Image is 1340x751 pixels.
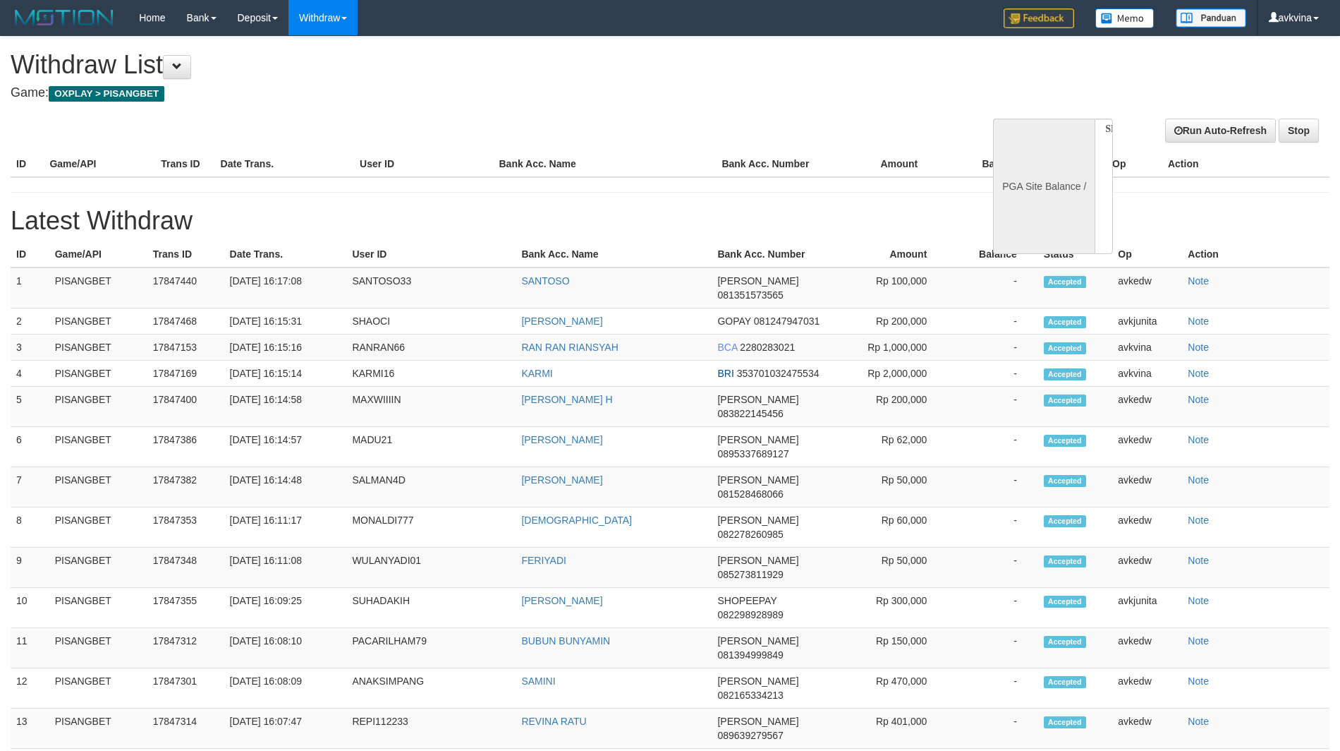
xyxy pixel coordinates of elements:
span: Accepted [1044,596,1086,608]
th: Action [1182,241,1329,268]
td: [DATE] 16:17:08 [224,268,347,308]
td: Rp 470,000 [842,668,948,709]
td: PISANGBET [49,588,147,628]
td: PISANGBET [49,268,147,308]
td: [DATE] 16:14:57 [224,427,347,467]
span: Accepted [1044,716,1086,728]
td: avkedw [1112,709,1182,749]
a: Note [1188,716,1209,727]
td: [DATE] 16:11:17 [224,507,347,548]
td: - [948,548,1038,588]
span: [PERSON_NAME] [717,474,798,486]
td: PISANGBET [49,709,147,749]
th: Op [1112,241,1182,268]
td: avkedw [1112,427,1182,467]
th: Op [1107,151,1162,177]
td: avkvina [1112,361,1182,387]
td: 7 [11,467,49,507]
td: - [948,427,1038,467]
td: PISANGBET [49,387,147,427]
td: [DATE] 16:14:48 [224,467,347,507]
a: [PERSON_NAME] H [521,394,612,405]
span: [PERSON_NAME] [717,555,798,566]
span: [PERSON_NAME] [717,635,798,647]
td: 17847353 [147,507,224,548]
td: 9 [11,548,49,588]
span: [PERSON_NAME] [717,515,798,526]
td: - [948,361,1038,387]
span: GOPAY [717,316,750,327]
td: avkedw [1112,507,1182,548]
span: Accepted [1044,636,1086,648]
span: Accepted [1044,475,1086,487]
td: - [948,588,1038,628]
h1: Latest Withdraw [11,207,1329,235]
td: avkedw [1112,387,1182,427]
td: Rp 300,000 [842,588,948,628]
td: - [948,709,1038,749]
td: 17847468 [147,308,224,335]
img: Button%20Memo.svg [1095,8,1155,28]
td: [DATE] 16:15:14 [224,361,347,387]
span: Accepted [1044,368,1086,380]
td: 17847301 [147,668,224,709]
span: 089639279567 [717,730,783,741]
td: 11 [11,628,49,668]
td: PISANGBET [49,361,147,387]
td: PISANGBET [49,427,147,467]
td: [DATE] 16:09:25 [224,588,347,628]
span: Accepted [1044,276,1086,288]
a: Note [1188,635,1209,647]
th: Status [1038,241,1112,268]
td: MONALDI777 [346,507,516,548]
a: Note [1188,675,1209,687]
a: Note [1188,595,1209,606]
a: RAN RAN RIANSYAH [521,342,618,353]
th: User ID [346,241,516,268]
td: 10 [11,588,49,628]
span: 085273811929 [717,569,783,580]
td: 17847169 [147,361,224,387]
a: Note [1188,275,1209,287]
a: BUBUN BUNYAMIN [521,635,610,647]
td: Rp 62,000 [842,427,948,467]
td: [DATE] 16:08:09 [224,668,347,709]
td: PISANGBET [49,628,147,668]
td: 8 [11,507,49,548]
td: PISANGBET [49,308,147,335]
td: avkvina [1112,335,1182,361]
span: OXPLAY > PISANGBET [49,86,164,102]
span: 083822145456 [717,408,783,419]
td: PISANGBET [49,668,147,709]
td: PACARILHAM79 [346,628,516,668]
th: Date Trans. [224,241,347,268]
td: REPI112233 [346,709,516,749]
td: 17847348 [147,548,224,588]
td: SUHADAKIH [346,588,516,628]
span: Accepted [1044,435,1086,447]
td: - [948,628,1038,668]
td: avkedw [1112,548,1182,588]
th: Amount [827,151,939,177]
td: Rp 401,000 [842,709,948,749]
a: [DEMOGRAPHIC_DATA] [521,515,632,526]
th: ID [11,151,44,177]
td: [DATE] 16:14:58 [224,387,347,427]
td: - [948,268,1038,308]
td: 17847153 [147,335,224,361]
a: [PERSON_NAME] [521,316,602,327]
span: Accepted [1044,316,1086,328]
td: MADU21 [346,427,516,467]
span: Accepted [1044,342,1086,354]
th: User ID [354,151,493,177]
th: Date Trans. [215,151,354,177]
td: WULANYADI01 [346,548,516,588]
th: ID [11,241,49,268]
img: Feedback.jpg [1004,8,1074,28]
td: [DATE] 16:15:31 [224,308,347,335]
td: 17847314 [147,709,224,749]
th: Bank Acc. Name [493,151,716,177]
th: Trans ID [155,151,214,177]
a: SAMINI [521,675,555,687]
td: - [948,335,1038,361]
